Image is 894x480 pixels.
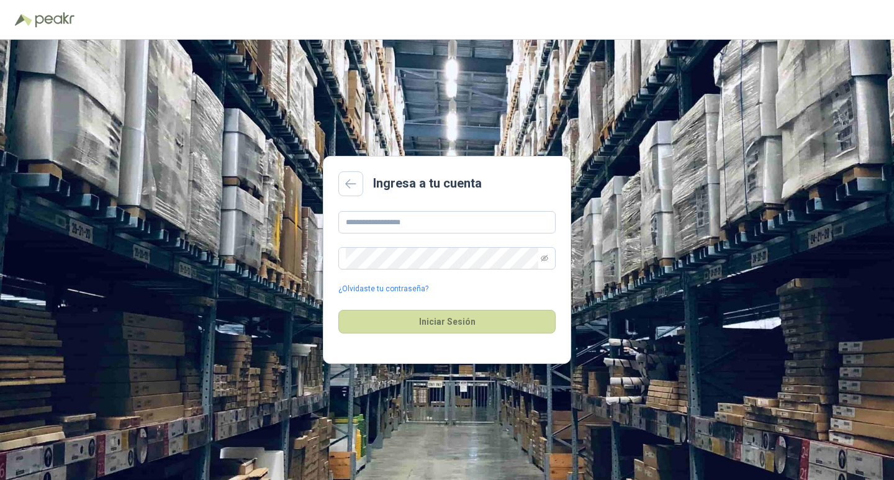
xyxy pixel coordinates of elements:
[373,174,482,193] h2: Ingresa a tu cuenta
[35,12,74,27] img: Peakr
[338,283,428,295] a: ¿Olvidaste tu contraseña?
[338,310,556,333] button: Iniciar Sesión
[541,255,548,262] span: eye-invisible
[15,14,32,26] img: Logo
